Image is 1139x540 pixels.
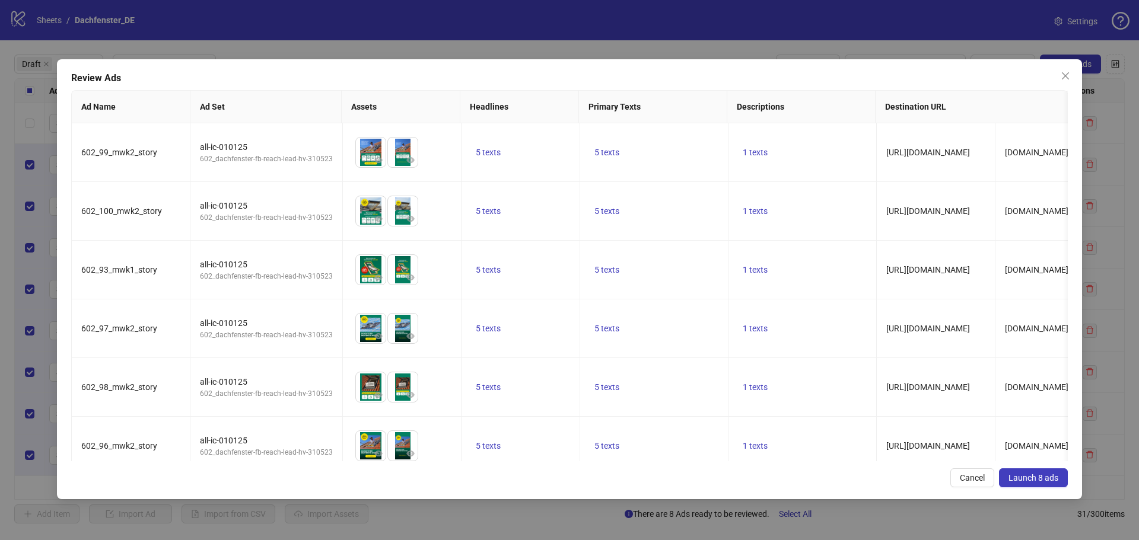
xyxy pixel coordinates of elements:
[374,215,383,223] span: eye
[374,332,383,340] span: eye
[406,449,415,458] span: eye
[356,255,386,285] img: Asset 1
[371,446,386,461] button: Preview
[1005,265,1089,274] span: [DOMAIN_NAME][URL]
[200,199,333,212] div: all-ic-010125
[476,206,501,216] span: 5 texts
[371,329,386,343] button: Preview
[960,473,985,483] span: Cancel
[371,153,386,167] button: Preview
[738,380,772,394] button: 1 texts
[71,71,1068,85] div: Review Ads
[460,91,579,123] th: Headlines
[886,148,970,157] span: [URL][DOMAIN_NAME]
[403,212,418,226] button: Preview
[403,153,418,167] button: Preview
[738,321,772,335] button: 1 texts
[886,265,970,274] span: [URL][DOMAIN_NAME]
[200,271,333,282] div: 602_dachfenster-fb-reach-lead-hv-310523
[1005,441,1089,450] span: [DOMAIN_NAME][URL]
[388,138,418,167] img: Asset 2
[743,265,768,274] span: 1 texts
[727,91,876,123] th: Descriptions
[886,324,970,333] span: [URL][DOMAIN_NAME]
[950,468,994,487] button: Cancel
[476,382,501,392] span: 5 texts
[476,324,501,333] span: 5 texts
[374,156,383,164] span: eye
[590,321,624,335] button: 5 texts
[1056,66,1075,85] button: Close
[590,204,624,218] button: 5 texts
[406,332,415,340] span: eye
[388,255,418,285] img: Asset 2
[594,265,619,274] span: 5 texts
[471,263,505,277] button: 5 texts
[1005,148,1089,157] span: [DOMAIN_NAME][URL]
[590,380,624,394] button: 5 texts
[356,372,386,402] img: Asset 1
[406,273,415,282] span: eye
[743,206,768,216] span: 1 texts
[1005,206,1089,216] span: [DOMAIN_NAME][URL]
[388,431,418,461] img: Asset 2
[72,91,190,123] th: Ad Name
[371,388,386,402] button: Preview
[1005,382,1089,392] span: [DOMAIN_NAME][URL]
[81,206,162,216] span: 602_100_mwk2_story
[743,324,768,333] span: 1 texts
[200,317,333,330] div: all-ic-010125
[738,263,772,277] button: 1 texts
[356,196,386,226] img: Asset 1
[594,441,619,450] span: 5 texts
[374,273,383,282] span: eye
[886,441,970,450] span: [URL][DOMAIN_NAME]
[200,212,333,223] div: 602_dachfenster-fb-reach-lead-hv-310523
[200,258,333,271] div: all-ic-010125
[406,156,415,164] span: eye
[406,391,415,399] span: eye
[743,382,768,392] span: 1 texts
[388,196,418,226] img: Asset 2
[200,447,333,458] div: 602_dachfenster-fb-reach-lead-hv-310523
[476,265,501,274] span: 5 texts
[471,204,505,218] button: 5 texts
[1005,324,1089,333] span: [DOMAIN_NAME][URL]
[471,380,505,394] button: 5 texts
[81,382,157,392] span: 602_98_mwk2_story
[999,468,1068,487] button: Launch 8 ads
[403,388,418,402] button: Preview
[374,391,383,399] span: eye
[356,138,386,167] img: Asset 1
[738,145,772,159] button: 1 texts
[81,441,157,450] span: 602_96_mwk2_story
[371,270,386,285] button: Preview
[200,388,333,400] div: 602_dachfenster-fb-reach-lead-hv-310523
[590,145,624,159] button: 5 texts
[200,140,333,154] div: all-ic-010125
[81,148,157,157] span: 602_99_mwk2_story
[388,314,418,343] img: Asset 2
[594,324,619,333] span: 5 texts
[476,148,501,157] span: 5 texts
[743,148,768,157] span: 1 texts
[579,91,727,123] th: Primary Texts
[388,372,418,402] img: Asset 2
[738,204,772,218] button: 1 texts
[356,314,386,343] img: Asset 1
[476,441,501,450] span: 5 texts
[594,206,619,216] span: 5 texts
[200,375,333,388] div: all-ic-010125
[406,215,415,223] span: eye
[594,382,619,392] span: 5 texts
[738,439,772,453] button: 1 texts
[403,446,418,461] button: Preview
[356,431,386,461] img: Asset 1
[200,330,333,341] div: 602_dachfenster-fb-reach-lead-hv-310523
[590,439,624,453] button: 5 texts
[471,439,505,453] button: 5 texts
[200,154,333,165] div: 602_dachfenster-fb-reach-lead-hv-310523
[81,324,157,333] span: 602_97_mwk2_story
[471,321,505,335] button: 5 texts
[590,263,624,277] button: 5 texts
